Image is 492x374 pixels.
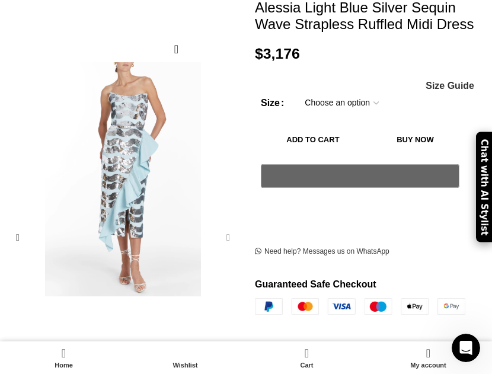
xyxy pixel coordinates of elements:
div: My cart [246,344,368,371]
bdi: 3,176 [255,46,300,62]
strong: Guaranteed Safe Checkout [255,279,376,289]
a: Home [3,344,124,371]
span: Size Guide [426,81,474,91]
img: guaranteed-safe-checkout-bordered.j [255,298,465,315]
a: 0 Cart [246,344,368,371]
span: Wishlist [130,362,240,369]
div: Previous slide [6,226,30,250]
iframe: Intercom live chat [452,334,480,362]
div: 3 / 5 [3,62,243,296]
a: Wishlist [124,344,246,371]
a: My account [368,344,489,371]
button: Pay with GPay [261,164,459,188]
iframe: Secure express checkout frame [258,194,462,223]
span: 0 [305,344,314,353]
div: My wishlist [124,344,246,371]
span: Home [9,362,119,369]
span: Cart [252,362,362,369]
div: Next slide [216,226,240,250]
button: Buy now [371,127,459,152]
button: Add to cart [261,127,365,152]
a: Size Guide [425,81,474,91]
label: Size [261,95,284,111]
a: Need help? Messages us on WhatsApp [255,247,389,257]
span: My account [373,362,483,369]
span: $ [255,46,263,62]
